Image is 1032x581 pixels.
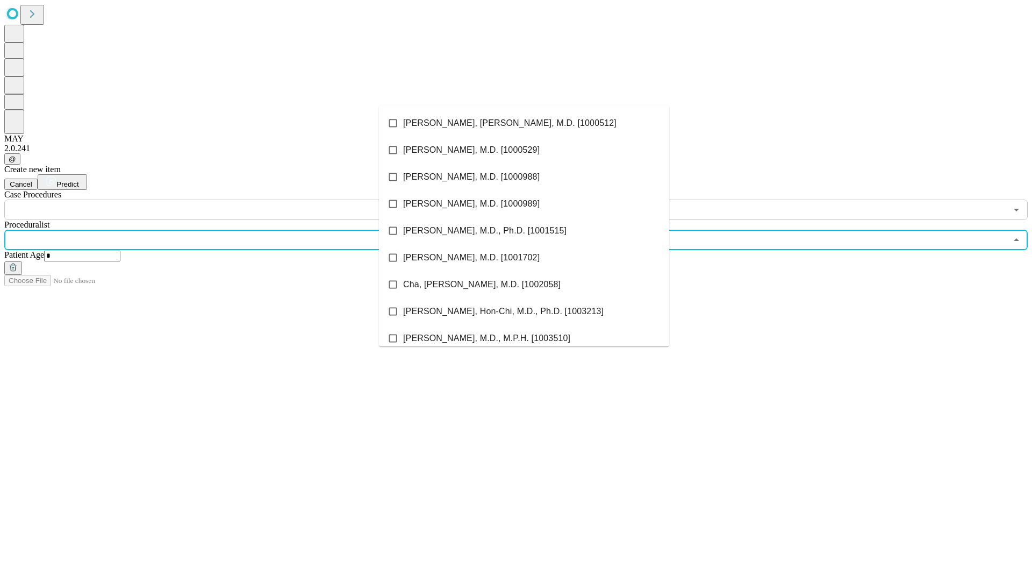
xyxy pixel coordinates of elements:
[10,180,32,188] span: Cancel
[403,117,617,130] span: [PERSON_NAME], [PERSON_NAME], M.D. [1000512]
[403,144,540,157] span: [PERSON_NAME], M.D. [1000529]
[403,278,561,291] span: Cha, [PERSON_NAME], M.D. [1002058]
[4,134,1028,144] div: MAY
[4,165,61,174] span: Create new item
[4,153,20,165] button: @
[1009,232,1024,247] button: Close
[403,332,570,345] span: [PERSON_NAME], M.D., M.P.H. [1003510]
[4,250,44,259] span: Patient Age
[4,190,61,199] span: Scheduled Procedure
[38,174,87,190] button: Predict
[4,179,38,190] button: Cancel
[403,305,604,318] span: [PERSON_NAME], Hon-Chi, M.D., Ph.D. [1003213]
[403,224,567,237] span: [PERSON_NAME], M.D., Ph.D. [1001515]
[1009,202,1024,217] button: Open
[9,155,16,163] span: @
[4,220,49,229] span: Proceduralist
[403,171,540,183] span: [PERSON_NAME], M.D. [1000988]
[403,197,540,210] span: [PERSON_NAME], M.D. [1000989]
[403,251,540,264] span: [PERSON_NAME], M.D. [1001702]
[4,144,1028,153] div: 2.0.241
[56,180,78,188] span: Predict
